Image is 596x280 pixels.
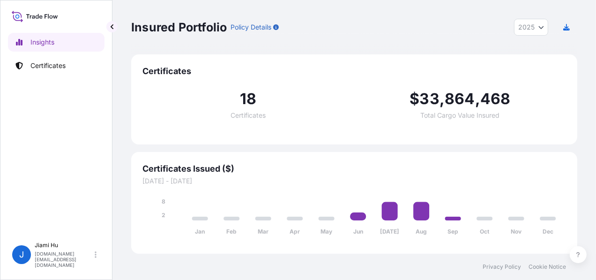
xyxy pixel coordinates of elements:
tspan: Feb [226,228,237,235]
span: 2025 [518,23,535,32]
tspan: Aug [416,228,427,235]
span: Certificates [142,66,566,77]
p: Policy Details [231,23,271,32]
span: Certificates [231,112,266,119]
p: Certificates [30,61,66,70]
button: Year Selector [514,19,548,36]
span: $ [410,91,419,106]
p: [DOMAIN_NAME][EMAIL_ADDRESS][DOMAIN_NAME] [35,251,93,268]
tspan: May [320,228,333,235]
span: , [440,91,445,106]
span: 468 [480,91,511,106]
span: 864 [445,91,475,106]
tspan: 8 [162,198,165,205]
tspan: [DATE] [380,228,399,235]
tspan: Nov [511,228,522,235]
span: [DATE] - [DATE] [142,176,566,186]
a: Certificates [8,56,104,75]
span: J [19,250,24,259]
tspan: Dec [543,228,553,235]
span: Certificates Issued ($) [142,163,566,174]
span: 33 [420,91,440,106]
p: Insights [30,38,54,47]
span: Total Cargo Value Insured [421,112,500,119]
p: Insured Portfolio [131,20,227,35]
span: , [475,91,480,106]
a: Privacy Policy [483,263,521,271]
tspan: Oct [480,228,490,235]
tspan: Apr [290,228,300,235]
tspan: Jan [195,228,205,235]
tspan: Sep [447,228,458,235]
a: Cookie Notice [529,263,566,271]
a: Insights [8,33,104,52]
span: 18 [240,91,256,106]
tspan: Mar [258,228,268,235]
tspan: Jun [353,228,363,235]
tspan: 2 [162,212,165,219]
p: Jiami Hu [35,242,93,249]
